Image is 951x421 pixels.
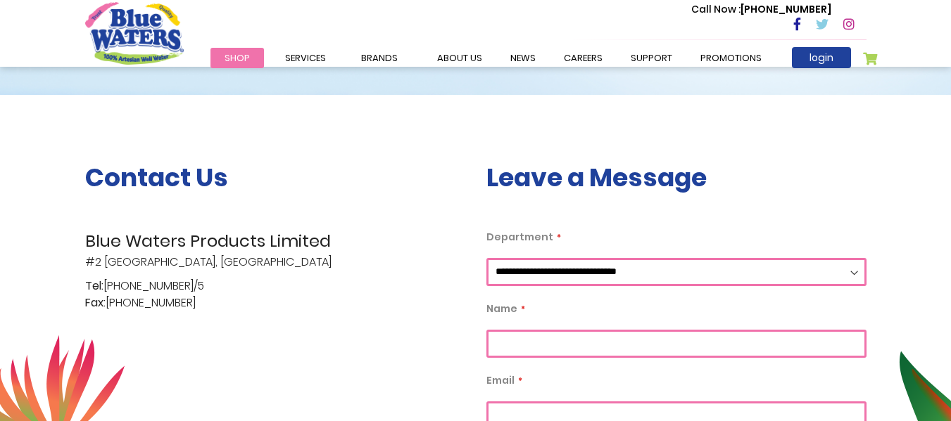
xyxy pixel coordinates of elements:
p: #2 [GEOGRAPHIC_DATA], [GEOGRAPHIC_DATA] [85,228,465,271]
h3: Leave a Message [486,162,867,193]
a: support [617,48,686,68]
span: Fax: [85,294,106,311]
a: store logo [85,2,184,64]
span: Shop [225,51,250,65]
span: Blue Waters Products Limited [85,228,465,254]
a: about us [423,48,496,68]
span: Email [486,373,515,387]
span: Call Now : [691,2,741,16]
span: Name [486,302,517,316]
span: Brands [361,51,398,65]
p: [PHONE_NUMBER] [691,2,831,17]
span: Department [486,230,553,244]
span: Tel: [85,278,103,294]
p: [PHONE_NUMBER]/5 [PHONE_NUMBER] [85,278,465,311]
a: careers [550,48,617,68]
a: News [496,48,550,68]
span: Services [285,51,326,65]
a: Promotions [686,48,776,68]
h3: Contact Us [85,162,465,193]
a: login [792,47,851,68]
